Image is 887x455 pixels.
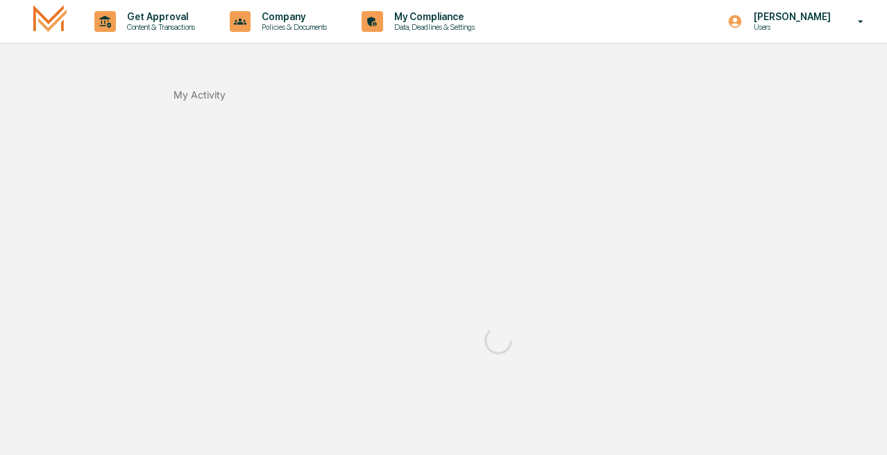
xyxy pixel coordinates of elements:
[383,22,482,32] p: Data, Deadlines & Settings
[174,89,226,101] div: My Activity
[116,11,202,22] p: Get Approval
[743,11,838,22] p: [PERSON_NAME]
[251,11,334,22] p: Company
[116,22,202,32] p: Content & Transactions
[383,11,482,22] p: My Compliance
[33,5,67,37] img: logo
[251,22,334,32] p: Policies & Documents
[743,22,838,32] p: Users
